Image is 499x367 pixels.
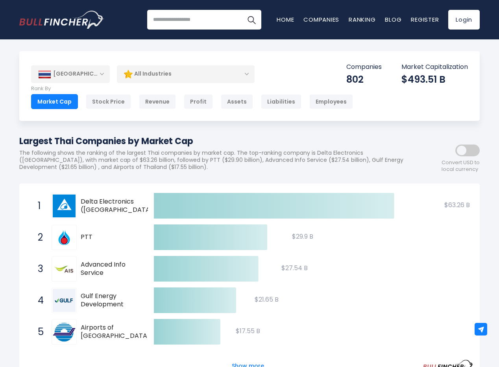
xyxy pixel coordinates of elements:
img: Delta Electronics (Thailand) [53,195,76,217]
span: 3 [34,262,42,276]
img: Gulf Energy Development [53,289,76,312]
text: $21.65 B [255,295,279,304]
a: Companies [303,15,339,24]
a: Login [448,10,480,30]
div: All Industries [117,65,255,83]
a: Blog [385,15,401,24]
span: 2 [34,231,42,244]
div: Profit [184,94,213,109]
span: Advanced Info Service [81,261,140,277]
text: $29.9 B [292,232,313,241]
span: 1 [34,199,42,213]
h1: Largest Thai Companies by Market Cap [19,135,409,148]
text: $17.55 B [236,326,260,335]
a: Go to homepage [19,11,104,29]
div: Assets [221,94,253,109]
div: $493.51 B [401,73,468,85]
img: Advanced Info Service [53,258,76,280]
div: Employees [309,94,353,109]
a: Register [411,15,439,24]
p: Companies [346,63,382,71]
text: $63.26 B [444,200,470,209]
div: Stock Price [86,94,131,109]
span: 4 [34,294,42,307]
span: Gulf Energy Development [81,292,140,309]
a: Home [277,15,294,24]
span: Airports of [GEOGRAPHIC_DATA] [81,324,150,340]
span: Convert USD to local currency [442,159,480,173]
img: Airports of Thailand [53,321,76,343]
div: 802 [346,73,382,85]
p: Market Capitalization [401,63,468,71]
img: Bullfincher logo [19,11,104,29]
span: 5 [34,325,42,339]
div: Liabilities [261,94,301,109]
span: PTT [81,233,140,241]
text: $27.54 B [281,263,308,272]
p: Rank By [31,85,353,92]
div: Revenue [139,94,176,109]
div: Market Cap [31,94,78,109]
img: PTT [53,226,76,249]
a: Ranking [349,15,375,24]
button: Search [242,10,261,30]
span: Delta Electronics ([GEOGRAPHIC_DATA]) [81,198,156,214]
p: The following shows the ranking of the largest Thai companies by market cap. The top-ranking comp... [19,149,409,171]
div: [GEOGRAPHIC_DATA] [31,65,110,83]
